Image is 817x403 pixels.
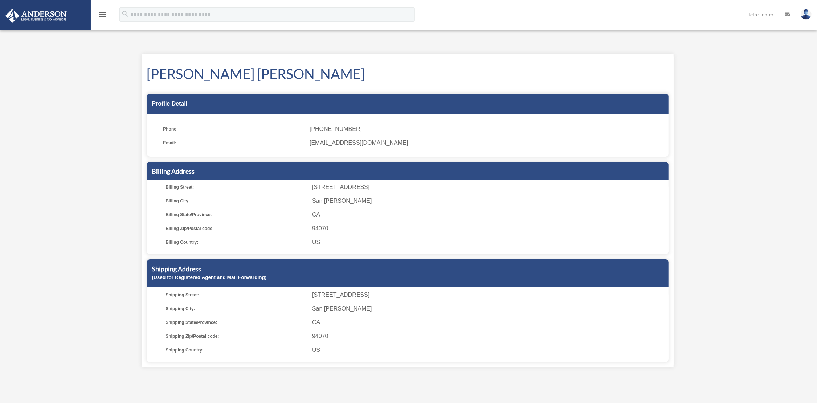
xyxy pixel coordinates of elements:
[166,331,307,341] span: Shipping Zip/Postal code:
[166,182,307,192] span: Billing Street:
[166,345,307,355] span: Shipping Country:
[312,210,666,220] span: CA
[312,331,666,341] span: 94070
[163,124,305,134] span: Phone:
[166,317,307,328] span: Shipping State/Province:
[98,13,107,19] a: menu
[121,10,129,18] i: search
[312,237,666,247] span: US
[312,304,666,314] span: San [PERSON_NAME]
[312,182,666,192] span: [STREET_ADDRESS]
[147,94,669,114] div: Profile Detail
[312,223,666,234] span: 94070
[312,290,666,300] span: [STREET_ADDRESS]
[147,64,669,83] h1: [PERSON_NAME] [PERSON_NAME]
[310,124,663,134] span: [PHONE_NUMBER]
[166,196,307,206] span: Billing City:
[166,237,307,247] span: Billing Country:
[163,138,305,148] span: Email:
[312,345,666,355] span: US
[166,210,307,220] span: Billing State/Province:
[166,223,307,234] span: Billing Zip/Postal code:
[3,9,69,23] img: Anderson Advisors Platinum Portal
[310,138,663,148] span: [EMAIL_ADDRESS][DOMAIN_NAME]
[152,167,663,176] h5: Billing Address
[152,264,663,274] h5: Shipping Address
[166,290,307,300] span: Shipping Street:
[312,196,666,206] span: San [PERSON_NAME]
[312,317,666,328] span: CA
[152,275,267,280] small: (Used for Registered Agent and Mail Forwarding)
[166,304,307,314] span: Shipping City:
[98,10,107,19] i: menu
[801,9,812,20] img: User Pic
